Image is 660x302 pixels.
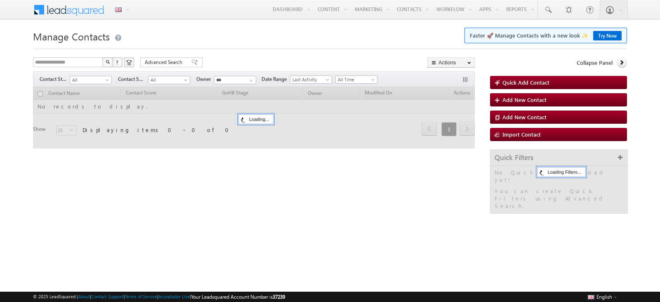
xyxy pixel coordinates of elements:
span: Contact Stage [40,75,70,83]
span: Quick Add Contact [502,79,549,86]
button: ? [113,57,123,67]
span: English [596,294,612,300]
a: Show All Items [245,76,255,85]
span: ? [116,59,120,66]
a: All [148,76,190,84]
span: All [148,76,188,84]
span: Add New Contact [502,113,547,120]
span: Add New Contact [502,96,547,103]
a: Last Activity [290,75,332,84]
img: Search [106,60,110,64]
div: Loading... [238,114,273,124]
span: All Time [336,76,375,83]
span: 37239 [273,294,285,300]
button: Actions [427,57,475,68]
a: Contact Support [91,294,124,299]
a: About [78,294,90,299]
button: English [586,292,619,302]
span: Last Activity [290,76,330,83]
span: Owner [196,75,214,83]
span: All [70,76,109,84]
a: Try Now [593,31,622,40]
a: All Time [335,75,377,84]
span: Import Contact [502,131,541,138]
span: Contact Source [118,75,148,83]
a: Acceptable Use [158,294,190,299]
span: Date Range [262,75,290,83]
a: All [70,76,112,84]
span: © 2025 LeadSquared | | | | | [33,293,285,301]
span: Advanced Search [145,59,185,66]
span: Manage Contacts [33,30,110,43]
span: Your Leadsquared Account Number is [191,294,285,300]
div: Loading Filters... [537,167,586,177]
span: Collapse Panel [577,59,613,66]
a: Terms of Service [125,294,157,299]
span: Faster 🚀 Manage Contacts with a new look ✨ [470,31,622,40]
